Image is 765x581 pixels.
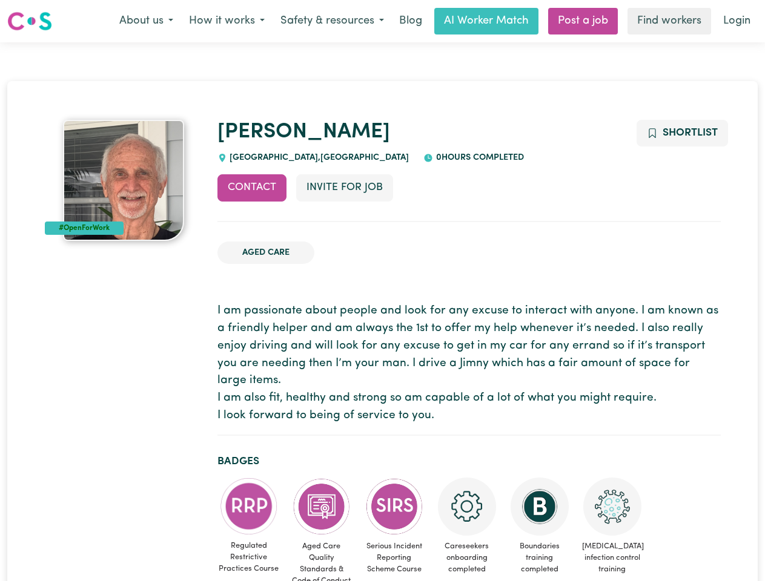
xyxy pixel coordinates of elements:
img: Careseekers logo [7,10,52,32]
a: Post a job [548,8,618,34]
p: I am passionate about people and look for any excuse to interact with anyone. I am known as a fri... [217,303,721,425]
img: CS Academy: Boundaries in care and support work course completed [511,478,569,536]
a: Blog [392,8,429,34]
span: Serious Incident Reporting Scheme Course [363,536,426,580]
a: Login [716,8,758,34]
span: Regulated Restrictive Practices Course [217,535,280,580]
span: Careseekers onboarding completed [435,536,498,580]
a: Find workers [628,8,711,34]
img: CS Academy: Regulated Restrictive Practices course completed [220,478,278,535]
button: Contact [217,174,286,201]
img: CS Academy: COVID-19 Infection Control Training course completed [583,478,641,536]
img: CS Academy: Careseekers Onboarding course completed [438,478,496,536]
button: Add to shortlist [637,120,728,146]
img: CS Academy: Aged Care Quality Standards & Code of Conduct course completed [293,478,351,536]
span: Shortlist [663,128,718,138]
span: [MEDICAL_DATA] infection control training [581,536,644,580]
span: Boundaries training completed [508,536,571,580]
a: AI Worker Match [434,8,538,34]
span: [GEOGRAPHIC_DATA] , [GEOGRAPHIC_DATA] [227,153,409,162]
a: Careseekers logo [7,7,52,35]
button: How it works [181,8,273,34]
img: CS Academy: Serious Incident Reporting Scheme course completed [365,478,423,536]
h2: Badges [217,455,721,468]
span: 0 hours completed [433,153,524,162]
button: About us [111,8,181,34]
img: Kenneth [63,120,184,241]
button: Safety & resources [273,8,392,34]
li: Aged Care [217,241,314,264]
a: Kenneth's profile picture'#OpenForWork [45,120,203,241]
button: Invite for Job [296,174,393,201]
div: #OpenForWork [45,222,124,235]
a: [PERSON_NAME] [217,122,390,143]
